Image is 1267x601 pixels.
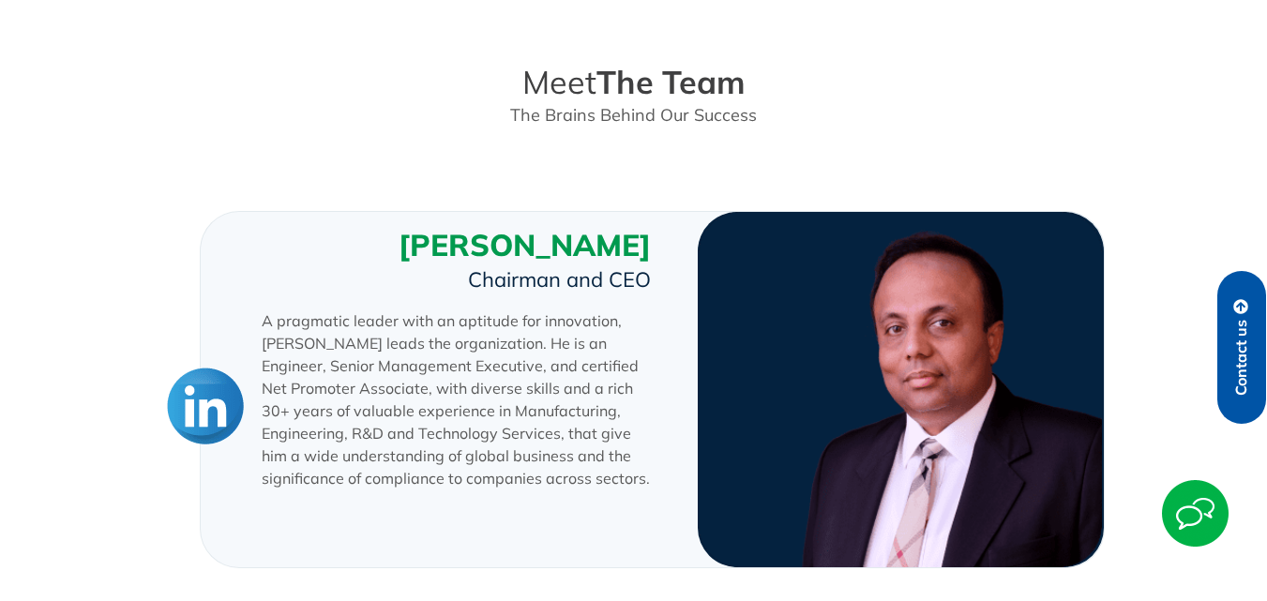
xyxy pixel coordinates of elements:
a: Contact us [1217,271,1266,424]
h5: Chairman and CEO [262,268,651,291]
img: Start Chat [1162,480,1229,547]
h2: Meet [81,64,1187,101]
h3: [PERSON_NAME] [262,226,651,263]
span: Contact us [1233,320,1250,396]
p: The Brains Behind Our Success [81,104,1187,127]
strong: The Team [596,62,746,102]
p: A pragmatic leader with an aptitude for innovation, [PERSON_NAME] leads the organization. He is a... [262,309,651,489]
